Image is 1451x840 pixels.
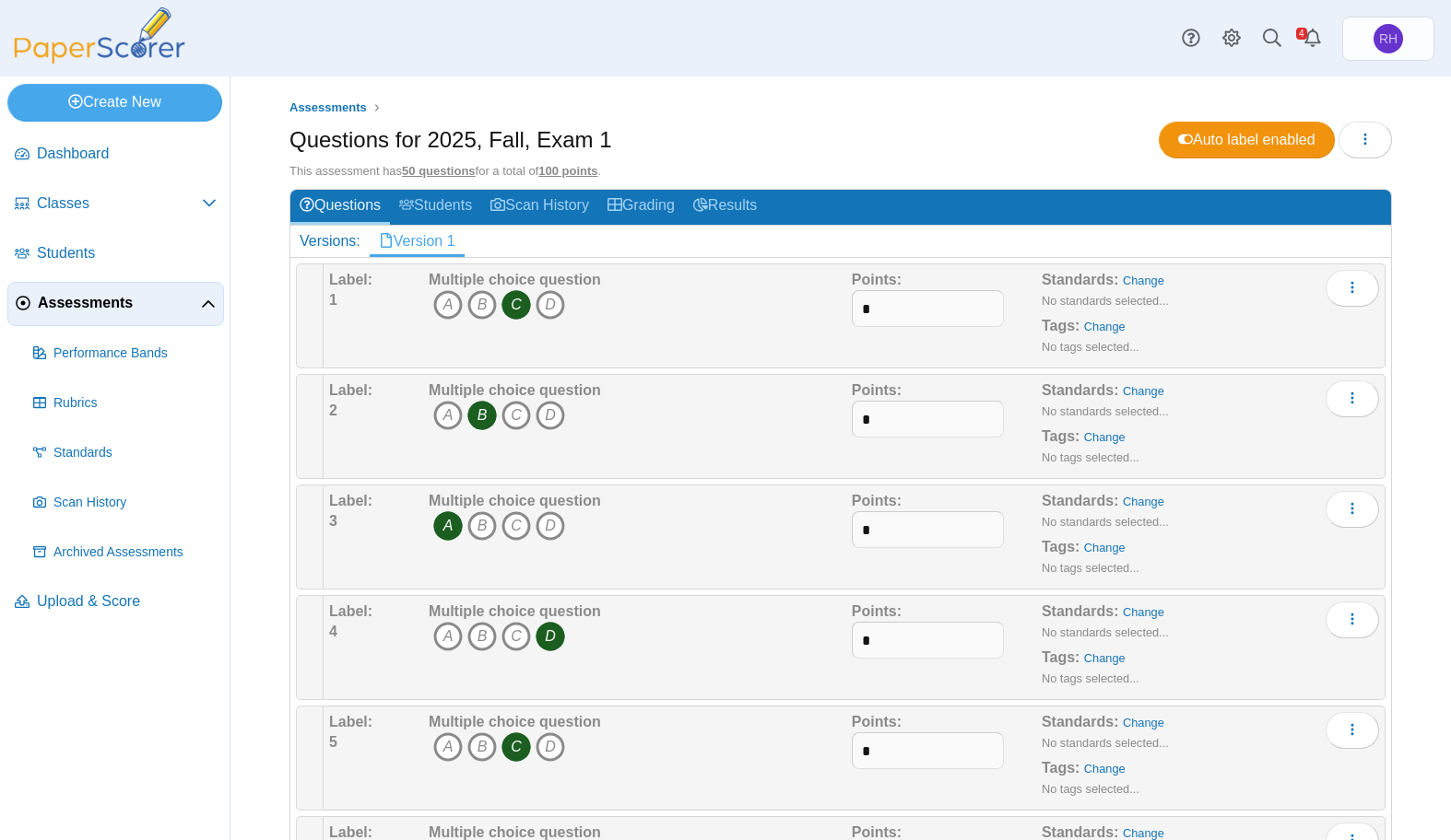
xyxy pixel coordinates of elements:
span: Rubrics [53,394,217,413]
i: C [501,401,531,430]
a: Rich Holland [1342,17,1434,61]
b: Standards: [1042,824,1119,840]
span: Scan History [53,494,217,512]
b: Standards: [1042,714,1119,729]
a: Questions [290,190,390,224]
button: More options [1326,712,1379,749]
button: More options [1326,601,1379,638]
span: Upload & Score [37,591,217,612]
a: Auto label enabled [1159,122,1335,158]
a: Dashboard [7,133,224,177]
span: Performance Bands [53,344,217,363]
small: No standards selected... [1042,294,1169,308]
a: Students [390,190,481,224]
i: C [501,732,531,762]
b: 1 [329,292,337,308]
i: C [501,511,531,541]
span: Students [37,243,217,263]
img: PaperScorer [7,7,192,64]
b: Multiple choice question [429,493,601,508]
u: 50 questions [402,164,475,178]
b: Label: [329,603,372,619]
i: A [433,290,463,320]
b: Standards: [1042,603,1119,619]
span: Dashboard [37,144,217,164]
b: Points: [852,824,902,840]
a: Classes [7,182,224,227]
button: More options [1326,380,1379,417]
b: Label: [329,272,372,287]
b: Points: [852,493,902,508]
div: Versions: [290,226,370,257]
a: Change [1123,384,1164,398]
b: Label: [329,382,372,398]
i: D [536,511,565,541]
a: Results [684,190,766,224]
a: Create New [7,84,222,121]
h1: Questions for 2025, Fall, Exam 1 [289,124,612,156]
b: 3 [329,513,337,529]
a: Change [1084,651,1126,665]
b: Tags: [1042,428,1079,444]
span: Rich Holland [1374,24,1403,53]
a: Upload & Score [7,580,224,624]
i: B [467,401,497,430]
small: No tags selected... [1042,450,1139,464]
a: Change [1123,274,1164,287]
a: Performance Bands [26,332,224,376]
i: B [467,290,497,320]
b: Tags: [1042,318,1079,333]
a: Grading [598,190,684,224]
a: Version 1 [370,226,465,257]
a: Standards [26,431,224,475]
i: A [433,401,463,430]
a: Assessments [7,282,224,326]
i: D [536,401,565,430]
a: PaperScorer [7,51,192,66]
a: Scan History [481,190,598,224]
b: Points: [852,382,902,398]
i: A [433,732,463,762]
i: A [433,622,463,651]
small: No standards selected... [1042,515,1169,529]
b: Multiple choice question [429,382,601,398]
i: C [501,290,531,320]
i: B [467,732,497,762]
span: Classes [37,193,202,214]
b: Multiple choice question [429,603,601,619]
b: 2 [329,402,337,418]
small: No standards selected... [1042,736,1169,750]
small: No tags selected... [1042,340,1139,354]
b: Multiple choice question [429,824,601,840]
b: Tags: [1042,539,1079,554]
b: Label: [329,714,372,729]
a: Change [1084,430,1126,444]
small: No tags selected... [1042,782,1139,796]
i: A [433,511,463,541]
i: D [536,290,565,320]
a: Change [1084,541,1126,554]
b: Multiple choice question [429,272,601,287]
button: More options [1326,491,1379,528]
a: Rubrics [26,381,224,426]
b: Standards: [1042,272,1119,287]
b: Points: [852,714,902,729]
div: This assessment has for a total of . [289,163,1392,180]
span: Archived Assessments [53,543,217,562]
b: Points: [852,272,902,287]
a: Assessments [285,97,372,120]
span: Rich Holland [1379,32,1398,45]
span: Standards [53,444,217,462]
small: No tags selected... [1042,561,1139,575]
b: Label: [329,824,372,840]
b: Multiple choice question [429,714,601,729]
a: Change [1123,495,1164,508]
b: Standards: [1042,493,1119,508]
span: Assessments [38,293,201,313]
small: No tags selected... [1042,671,1139,685]
b: Standards: [1042,382,1119,398]
i: D [536,732,565,762]
b: Tags: [1042,760,1079,776]
small: No standards selected... [1042,404,1169,418]
b: Tags: [1042,649,1079,665]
